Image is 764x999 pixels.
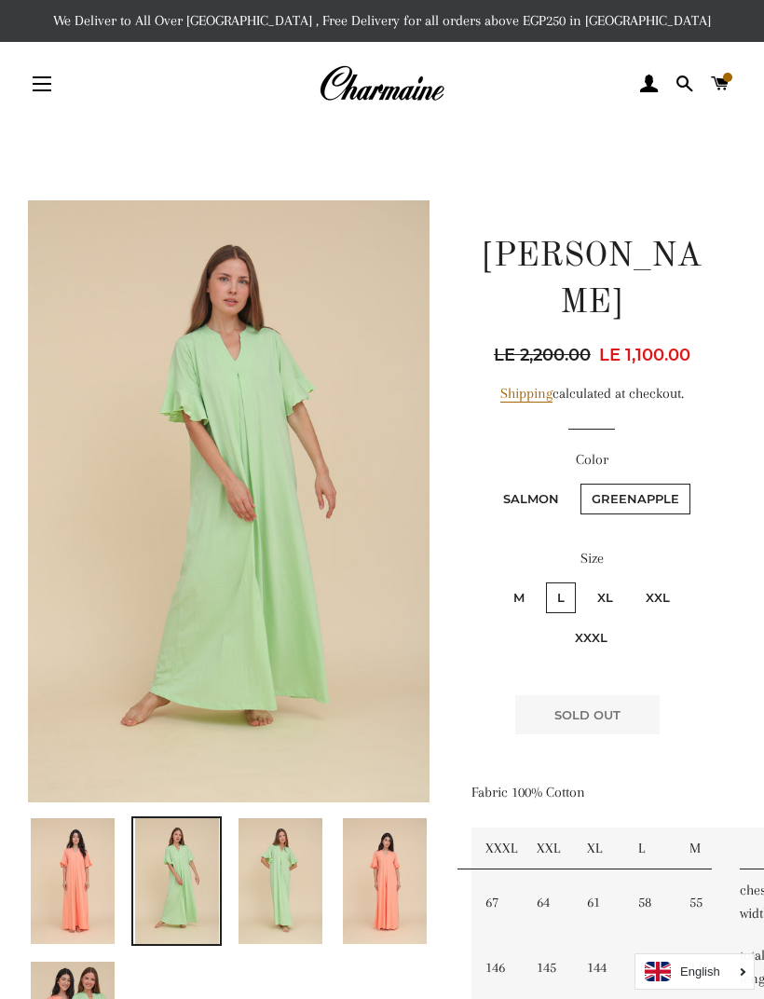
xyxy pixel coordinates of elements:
[624,828,675,869] td: L
[624,869,675,935] td: 58
[135,818,219,944] img: Load image into Gallery viewer, Salma Nighdress
[680,965,720,978] i: English
[515,695,660,734] button: Sold Out
[471,828,523,869] td: XXXL
[31,818,115,944] img: Load image into Gallery viewer, Salma Nighdress
[523,869,574,935] td: 64
[471,234,713,328] h1: [PERSON_NAME]
[494,342,595,368] span: LE 2,200.00
[573,869,624,935] td: 61
[554,707,621,722] span: Sold Out
[599,345,690,365] span: LE 1,100.00
[471,547,713,570] label: Size
[471,781,713,804] p: Fabric 100% Cotton
[500,385,553,403] a: Shipping
[319,63,444,104] img: Charmaine Egypt
[471,869,523,935] td: 67
[471,382,713,405] div: calculated at checkout.
[675,869,727,935] td: 55
[471,448,713,472] label: Color
[675,828,727,869] td: M
[645,962,744,981] a: English
[523,828,574,869] td: XXL
[546,582,576,613] label: L
[634,582,681,613] label: XXL
[28,200,430,802] img: Salma Nighdress
[564,623,619,653] label: XXXL
[492,484,570,514] label: Salmon
[573,828,624,869] td: XL
[502,582,536,613] label: M
[239,818,322,944] img: Load image into Gallery viewer, Salma Nighdress
[580,484,690,514] label: Greenapple
[586,582,624,613] label: XL
[343,818,427,944] img: Load image into Gallery viewer, Salma Nighdress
